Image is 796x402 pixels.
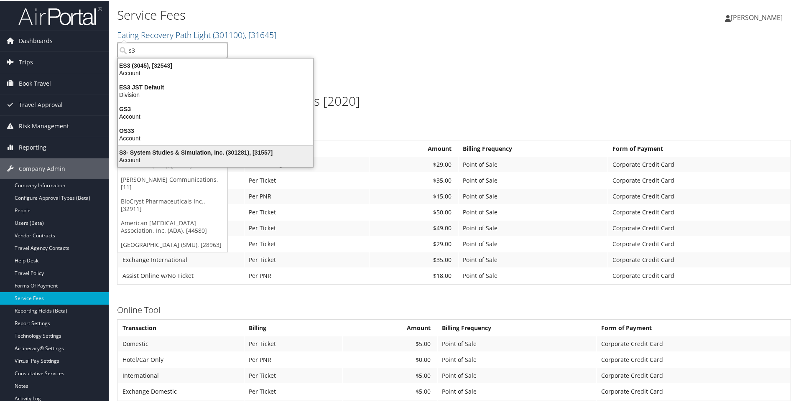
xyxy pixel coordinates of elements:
a: [GEOGRAPHIC_DATA] (SMU), [28963] [117,237,227,251]
span: , [ 31645 ] [245,28,276,40]
th: Form of Payment [608,140,790,155]
td: Per Ticket [245,367,342,382]
td: Corporate Credit Card [608,236,790,251]
td: $29.00 [370,156,458,171]
td: Corporate Credit Card [608,172,790,187]
td: Per Ticket [245,220,369,235]
h1: Service Fees [117,5,566,23]
td: Point of Sale [438,383,596,398]
td: Per PNR [245,351,342,366]
th: Transaction [118,320,244,335]
td: $5.00 [343,336,437,351]
div: S3- System Studies & Simulation, Inc. (301281), [31557] [113,148,318,155]
td: $5.00 [343,367,437,382]
img: airportal-logo.png [18,5,102,25]
a: [PERSON_NAME] Communications, [11] [117,172,227,193]
td: Corporate Credit Card [608,204,790,219]
td: Point of Sale [459,172,607,187]
span: Company Admin [19,158,65,178]
th: Billing Frequency [459,140,607,155]
div: Account [113,69,318,76]
td: Exchange Domestic [118,383,244,398]
td: Point of Sale [459,156,607,171]
td: Corporate Credit Card [608,188,790,203]
div: OS33 [113,126,318,134]
td: Per PNR [245,267,369,282]
td: $15.00 [370,188,458,203]
div: ES3 (3045), [32543] [113,61,318,69]
th: Amount [370,140,458,155]
td: Corporate Credit Card [597,351,790,366]
span: Travel Approval [19,94,63,114]
td: Hotel/Car Only [118,351,244,366]
td: $18.00 [370,267,458,282]
div: Account [113,112,318,120]
td: Point of Sale [459,220,607,235]
h3: Full Service Agent [117,124,791,136]
div: Account [113,134,318,141]
td: Assist Online w/No Ticket [118,267,244,282]
td: Per Ticket [245,252,369,267]
td: $50.00 [370,204,458,219]
td: Per Ticket [245,383,342,398]
span: ( 301100 ) [213,28,245,40]
span: Trips [19,51,33,72]
div: Division [113,90,318,98]
td: Per Ticket [245,236,369,251]
th: Amount [343,320,437,335]
td: Point of Sale [459,252,607,267]
th: Billing Frequency [438,320,596,335]
span: Reporting [19,136,46,157]
input: Search Accounts [117,42,227,57]
th: Billing [245,320,342,335]
td: Point of Sale [438,336,596,351]
td: $5.00 [343,383,437,398]
h1: Eating Recovery Center Service Fees [2020] [117,92,791,109]
td: $49.00 [370,220,458,235]
td: Corporate Credit Card [608,267,790,282]
td: $35.00 [370,172,458,187]
td: Corporate Credit Card [597,367,790,382]
td: $35.00 [370,252,458,267]
td: Point of Sale [459,267,607,282]
a: American [MEDICAL_DATA] Association, Inc. (ADA), [44580] [117,215,227,237]
td: Per Ticket [245,172,369,187]
div: GS3 [113,104,318,112]
div: ES3 JST Default [113,83,318,90]
td: Domestic [118,336,244,351]
span: [PERSON_NAME] [731,12,783,21]
td: Per PNR [245,188,369,203]
td: Point of Sale [459,188,607,203]
td: Per Ticket [245,204,369,219]
th: Form of Payment [597,320,790,335]
span: Book Travel [19,72,51,93]
td: Corporate Credit Card [608,156,790,171]
a: BioCryst Pharmaceuticals Inc., [32911] [117,193,227,215]
td: $29.00 [370,236,458,251]
td: Point of Sale [459,204,607,219]
span: Risk Management [19,115,69,136]
td: Corporate Credit Card [608,252,790,267]
td: Exchange International [118,252,244,267]
td: Point of Sale [438,367,596,382]
h3: Online Tool [117,303,791,315]
td: $0.00 [343,351,437,366]
a: Eating Recovery Path Light [117,28,276,40]
div: Account [113,155,318,163]
a: [PERSON_NAME] [725,4,791,29]
td: Corporate Credit Card [597,336,790,351]
td: Corporate Credit Card [608,220,790,235]
td: Corporate Credit Card [597,383,790,398]
td: Point of Sale [459,236,607,251]
td: Per Ticket [245,336,342,351]
td: Point of Sale [438,351,596,366]
span: Dashboards [19,30,53,51]
td: International [118,367,244,382]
